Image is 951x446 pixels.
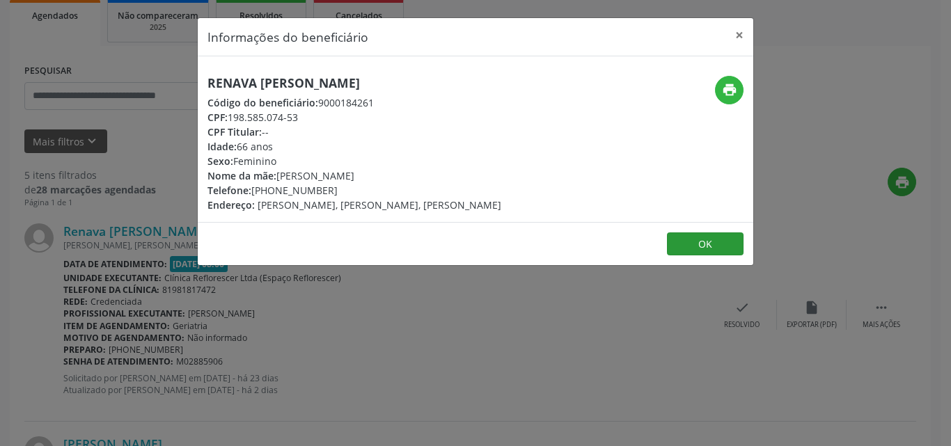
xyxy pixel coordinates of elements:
span: [PERSON_NAME], [PERSON_NAME], [PERSON_NAME] [258,198,501,212]
h5: Informações do beneficiário [207,28,368,46]
div: [PERSON_NAME] [207,168,501,183]
button: print [715,76,744,104]
span: Endereço: [207,198,255,212]
div: 9000184261 [207,95,501,110]
button: Close [725,18,753,52]
span: Telefone: [207,184,251,197]
button: OK [667,232,744,256]
h5: Renava [PERSON_NAME] [207,76,501,90]
span: Código do beneficiário: [207,96,318,109]
span: Sexo: [207,154,233,168]
i: print [722,82,737,97]
div: Feminino [207,154,501,168]
span: CPF: [207,111,228,124]
span: Idade: [207,140,237,153]
span: CPF Titular: [207,125,262,138]
div: -- [207,125,501,139]
div: [PHONE_NUMBER] [207,183,501,198]
div: 198.585.074-53 [207,110,501,125]
div: 66 anos [207,139,501,154]
span: Nome da mãe: [207,169,276,182]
